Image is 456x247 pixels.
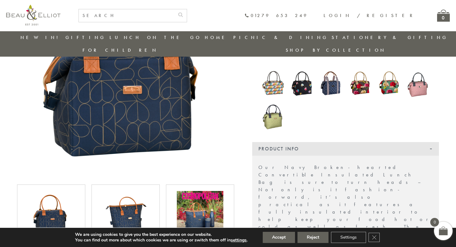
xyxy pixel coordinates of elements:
[349,70,372,97] img: Sarah Kelleher Lunch Bag Dark Stone
[332,34,448,41] a: Stationery & Gifting
[262,100,284,133] a: Oxford quilted lunch bag pistachio
[6,5,60,25] img: logo
[349,70,372,98] a: Sarah Kelleher Lunch Bag Dark Stone
[65,34,106,41] a: Gifting
[263,232,295,243] button: Accept
[83,47,158,53] a: For Children
[231,237,247,243] button: settings
[291,68,314,99] img: Emily convertible lunch bag
[407,68,430,98] img: Oxford quilted lunch bag mallow
[291,68,314,100] a: Emily convertible lunch bag
[369,233,380,242] button: Close GDPR Cookie Banner
[262,69,284,99] a: Carnaby eclipse convertible lunch bag
[262,69,284,98] img: Carnaby eclipse convertible lunch bag
[430,218,439,227] span: 0
[75,237,248,243] p: You can find out more about which cookies we are using or switch them off in .
[297,232,329,243] button: Reject
[110,34,201,41] a: Lunch On The Go
[262,100,284,132] img: Oxford quilted lunch bag pistachio
[102,191,149,237] img: Monochrome Tile 7L Luxury Insulated Lunch Tote
[320,69,343,97] img: Monogram Midnight Convertible Lunch Bag
[331,232,366,243] button: Settings
[28,191,74,237] img: Convertible lunch bag Monochrome Tile 7L Luxury Insulated Lunch Tote
[244,13,308,18] a: 01279 653 249
[252,142,439,156] div: Product Info
[378,70,401,97] img: Sarah Kelleher convertible lunch bag teal
[407,68,430,100] a: Oxford quilted lunch bag mallow
[205,34,230,41] a: Home
[286,47,386,53] a: Shop by collection
[79,9,174,22] input: SEARCH
[320,69,343,98] a: Monogram Midnight Convertible Lunch Bag
[378,70,401,98] a: Sarah Kelleher convertible lunch bag teal
[324,12,415,19] a: Login / Register
[20,34,62,41] a: New in!
[75,232,248,237] p: We are using cookies to give you the best experience on our website.
[177,191,223,237] img: Luxury designer insulated cool lunch bags hydration bottles and vacuum flasks
[233,34,328,41] a: Picnic & Dining
[437,10,450,22] a: 0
